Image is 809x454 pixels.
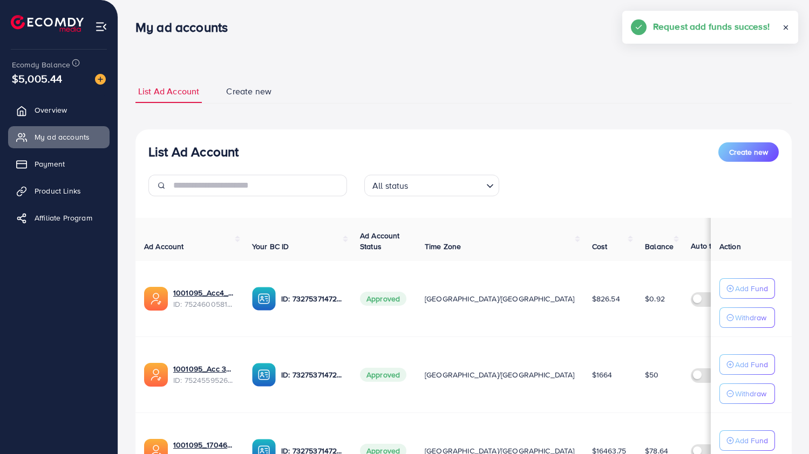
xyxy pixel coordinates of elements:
[135,19,236,35] h3: My ad accounts
[252,363,276,387] img: ic-ba-acc.ded83a64.svg
[719,278,775,299] button: Add Fund
[35,105,67,115] span: Overview
[645,293,665,304] span: $0.92
[360,368,406,382] span: Approved
[35,159,65,169] span: Payment
[735,434,768,447] p: Add Fund
[173,287,235,298] a: 1001095_Acc4_1751957612300
[360,230,400,252] span: Ad Account Status
[719,354,775,375] button: Add Fund
[425,369,575,380] span: [GEOGRAPHIC_DATA]/[GEOGRAPHIC_DATA]
[173,439,235,450] a: 1001095_1704607619722
[281,292,343,305] p: ID: 7327537147282571265
[370,178,411,194] span: All status
[719,307,775,328] button: Withdraw
[364,175,499,196] div: Search for option
[8,207,110,229] a: Affiliate Program
[95,74,106,85] img: image
[226,85,271,98] span: Create new
[719,430,775,451] button: Add Fund
[719,383,775,404] button: Withdraw
[144,241,184,252] span: Ad Account
[735,387,766,400] p: Withdraw
[138,85,199,98] span: List Ad Account
[8,99,110,121] a: Overview
[718,142,779,162] button: Create new
[12,71,62,86] span: $5,005.44
[8,180,110,202] a: Product Links
[252,241,289,252] span: Your BC ID
[144,363,168,387] img: ic-ads-acc.e4c84228.svg
[173,375,235,386] span: ID: 7524559526306070535
[592,369,613,380] span: $1664
[645,241,674,252] span: Balance
[592,293,620,304] span: $826.54
[173,299,235,309] span: ID: 7524600581361696769
[35,132,90,142] span: My ad accounts
[148,144,239,160] h3: List Ad Account
[95,20,107,33] img: menu
[645,369,658,380] span: $50
[173,363,235,374] a: 1001095_Acc 3_1751948238983
[12,59,70,70] span: Ecomdy Balance
[412,176,482,194] input: Search for option
[729,147,768,157] span: Create new
[360,292,406,306] span: Approved
[8,126,110,148] a: My ad accounts
[35,185,81,196] span: Product Links
[8,153,110,175] a: Payment
[735,311,766,324] p: Withdraw
[691,239,731,252] p: Auto top-up
[763,405,801,446] iframe: Chat
[592,241,608,252] span: Cost
[653,19,770,33] h5: Request add funds success!
[252,287,276,311] img: ic-ba-acc.ded83a64.svg
[11,15,84,32] img: logo
[173,363,235,386] div: <span class='underline'>1001095_Acc 3_1751948238983</span></br>7524559526306070535
[173,287,235,309] div: <span class='underline'>1001095_Acc4_1751957612300</span></br>7524600581361696769
[735,282,768,295] p: Add Fund
[425,241,461,252] span: Time Zone
[281,368,343,381] p: ID: 7327537147282571265
[719,241,741,252] span: Action
[35,212,92,223] span: Affiliate Program
[425,293,575,304] span: [GEOGRAPHIC_DATA]/[GEOGRAPHIC_DATA]
[144,287,168,311] img: ic-ads-acc.e4c84228.svg
[735,358,768,371] p: Add Fund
